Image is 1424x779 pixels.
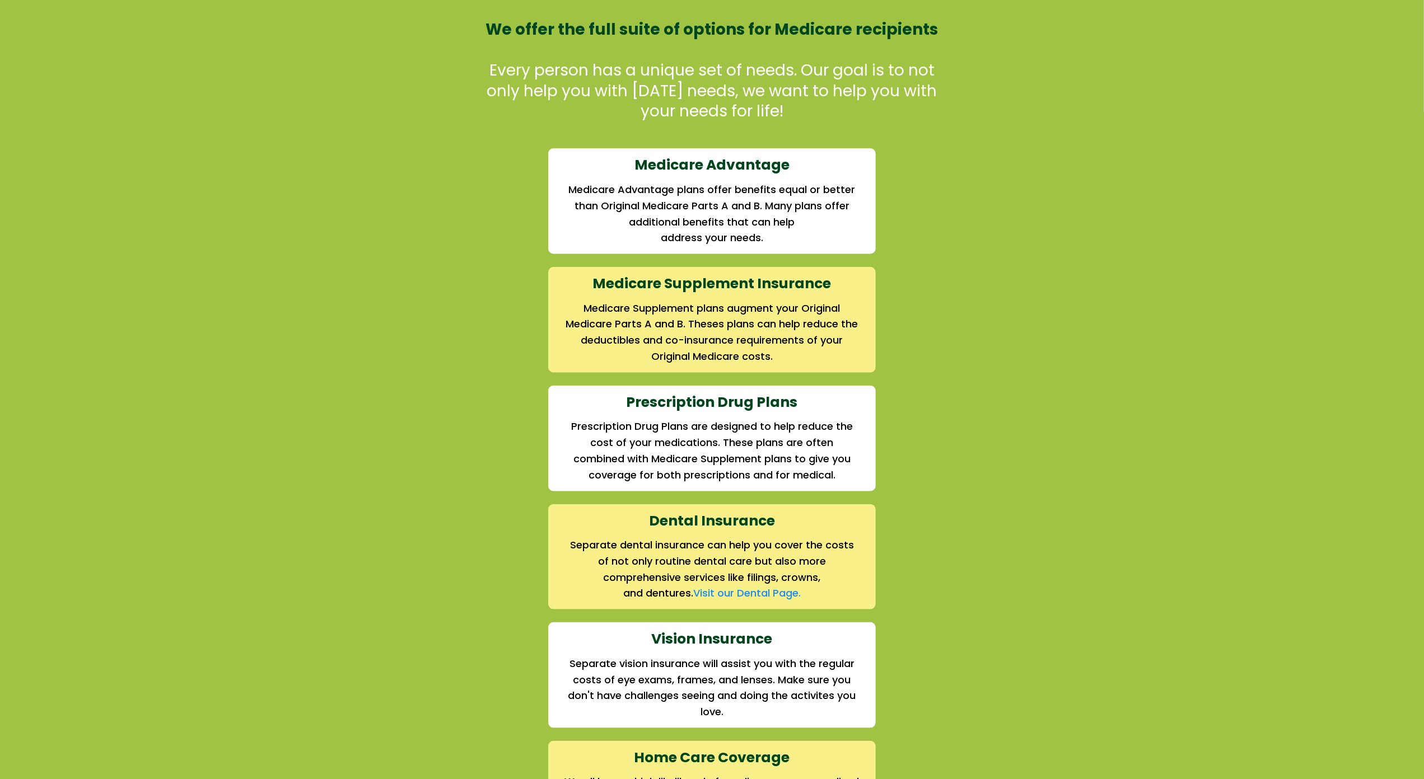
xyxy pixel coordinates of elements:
[564,230,860,246] h2: address your needs.
[486,18,939,40] strong: We offer the full suite of options for Medicare recipients
[627,392,798,412] strong: Prescription Drug Plans
[593,274,832,293] strong: Medicare Supplement Insurance
[478,60,947,121] p: Every person has a unique set of needs. Our goal is to not only help you with [DATE] needs, we wa...
[564,585,860,602] h2: and dentures.
[693,586,801,600] a: Visit our Dental Page.
[564,419,860,483] h2: Prescription Drug Plans are designed to help reduce the cost of your medications. These plans are...
[634,155,790,175] strong: Medicare Advantage
[652,629,773,649] strong: Vision Insurance
[649,511,775,531] strong: Dental Insurance
[564,656,860,720] h2: Separate vision insurance will assist you with the regular costs of eye exams, frames, and lenses...
[634,748,790,767] strong: Home Care Coverage
[564,182,860,230] h2: Medicare Advantage plans offer benefits equal or better than Original Medicare Parts A and B. Man...
[564,301,860,365] h2: Medicare Supplement plans augment your Original Medicare Parts A and B. Theses plans can help red...
[564,537,860,585] h2: Separate dental insurance can help you cover the costs of not only routine dental care but also m...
